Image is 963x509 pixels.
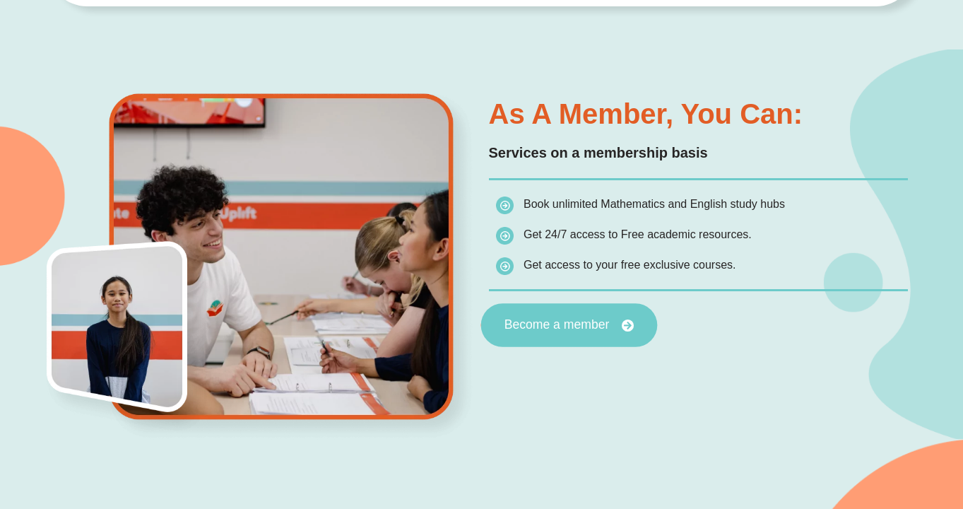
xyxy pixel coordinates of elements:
iframe: Chat Widget [721,349,963,509]
p: Services on a membership basis [489,142,908,164]
a: Become a member [480,304,657,348]
img: icon-list.png [496,197,514,214]
img: icon-list.png [496,227,514,245]
h3: As a member, you can: [489,100,908,128]
img: icon-list.png [496,257,514,275]
span: Book unlimited Mathematics and English study hubs [524,198,785,210]
span: Get 24/7 access to Free academic resources. [524,228,752,240]
span: Get access to your free exclusive courses. [524,259,736,271]
span: Become a member [504,320,609,332]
